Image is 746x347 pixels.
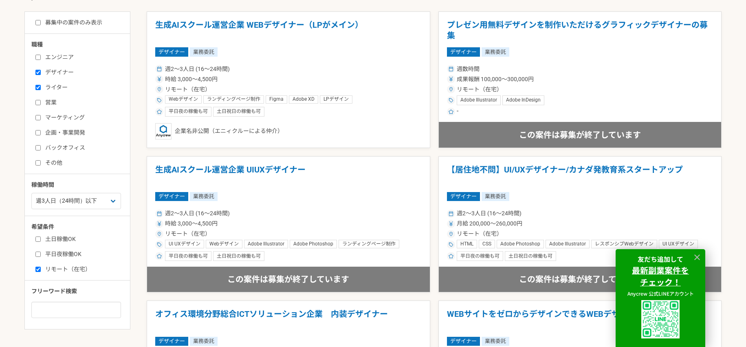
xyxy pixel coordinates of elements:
[449,242,453,247] img: ico_tag-f97210f0.svg
[35,53,129,62] label: エンジニア
[457,85,502,94] span: リモート（在宅）
[155,337,188,346] span: デザイナー
[31,181,54,188] span: 稼働時間
[35,128,129,137] label: 企画・事業開発
[447,309,713,330] h1: WEBサイトをゼロからデザインできるWEBデザイナーを募集！
[165,75,218,84] span: 時給 3,000〜4,500円
[35,145,41,150] input: バックオフィス
[31,42,43,48] span: 職種
[35,20,41,25] input: 募集中の案件のみ表示
[640,278,681,287] a: チェック！
[157,66,162,71] img: ico_calendar-4541a85f.svg
[482,47,509,56] span: 業務委託
[460,97,497,104] span: Adobe Illustrator
[457,107,458,117] span: -
[35,98,129,107] label: 営業
[35,115,41,120] input: マーケティング
[35,83,129,92] label: ライター
[323,96,349,103] span: LPデザイン
[155,165,422,186] h1: 生成AIスクール運営企業 UIUXデザイナー
[482,337,509,346] span: 業務委託
[165,209,230,218] span: 週2〜3人日 (16〜24時間)
[439,267,722,292] div: この案件は募集が終了しています
[595,241,654,248] span: レスポンシブWebデザイン
[155,123,172,139] img: logo_text_blue_01.png
[457,219,522,228] span: 月給 200,000〜260,000円
[500,241,540,248] span: Adobe Photoshop
[457,209,522,218] span: 週2〜3人日 (16〜24時間)
[165,251,211,261] div: 平日夜の稼働も可
[35,18,102,27] label: 募集中の案件のみ表示
[157,242,162,247] img: ico_tag-f97210f0.svg
[157,211,162,216] img: ico_calendar-4541a85f.svg
[447,165,713,186] h1: 【居住地不問】UI/UXデザイナー/カナダ発教育系スタートアップ
[269,96,284,103] span: Figma
[449,77,453,82] img: ico_currency_yen-76ea2c4c.svg
[35,235,129,243] label: 土日稼働OK
[157,98,162,103] img: ico_tag-f97210f0.svg
[35,265,129,274] label: リモート（在宅）
[460,241,473,248] span: HTML
[165,65,230,73] span: 週2〜3人日 (16〜24時間)
[342,241,396,248] span: ランディングページ制作
[35,68,129,77] label: デザイナー
[190,337,218,346] span: 業務委託
[209,241,239,248] span: Webデザイン
[147,267,430,292] div: この案件は募集が終了しています
[190,47,218,56] span: 業務委託
[157,77,162,82] img: ico_currency_yen-76ea2c4c.svg
[35,130,41,135] input: 企画・事業開発
[457,75,534,84] span: 成果報酬 100,000〜300,000円
[35,70,41,75] input: デザイナー
[35,267,41,272] input: リモート（在宅）
[213,251,264,261] div: 土日祝日の稼働も可
[457,251,503,261] div: 平日夜の稼働も可
[35,55,41,60] input: エンジニア
[627,290,694,297] span: Anycrew 公式LINEアカウント
[165,85,211,94] span: リモート（在宅）
[248,241,284,248] span: Adobe Illustrator
[449,98,453,103] img: ico_tag-f97210f0.svg
[447,47,480,56] span: デザイナー
[165,107,211,117] div: 平日夜の稼働も可
[169,96,198,103] span: Webデザイン
[482,241,491,248] span: CSS
[157,87,162,92] img: ico_location_pin-352ac629.svg
[35,85,41,90] input: ライター
[157,232,162,236] img: ico_location_pin-352ac629.svg
[165,219,218,228] span: 時給 3,000〜4,500円
[632,264,689,276] strong: 最新副業案件を
[439,122,722,147] div: この案件は募集が終了しています
[169,241,200,248] span: UI UXデザイン
[207,96,260,103] span: ランディングページ制作
[35,100,41,105] input: 営業
[35,236,41,242] input: 土日稼働OK
[213,107,264,117] div: 土日祝日の稼働も可
[640,276,681,288] strong: チェック！
[35,250,129,259] label: 平日夜稼働OK
[35,144,129,152] label: バックオフィス
[449,66,453,71] img: ico_calendar-4541a85f.svg
[31,223,54,230] span: 希望条件
[482,192,509,201] span: 業務委託
[449,254,453,259] img: ico_star-c4f7eedc.svg
[155,309,422,330] h1: オフィス環境分野総合ICTソリューション企業 内装デザイナー
[157,109,162,114] img: ico_star-c4f7eedc.svg
[35,159,129,167] label: その他
[662,241,694,248] span: UI UXデザイン
[549,241,586,248] span: Adobe Illustrator
[506,97,541,104] span: Adobe InDesign
[293,241,333,248] span: Adobe Photoshop
[449,211,453,216] img: ico_calendar-4541a85f.svg
[449,109,453,114] img: ico_star-c4f7eedc.svg
[155,20,422,41] h1: 生成AIスクール運営企業 WEBデザイナー（LPがメイン）
[157,254,162,259] img: ico_star-c4f7eedc.svg
[35,252,41,257] input: 平日夜稼働OK
[638,254,683,264] strong: 友だち追加して
[157,221,162,226] img: ico_currency_yen-76ea2c4c.svg
[293,96,315,103] span: Adobe XD
[632,266,689,276] a: 最新副業案件を
[457,230,502,238] span: リモート（在宅）
[457,65,480,73] span: 週数時間
[155,123,422,139] div: 企業名非公開（エニィクルーによる仲介）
